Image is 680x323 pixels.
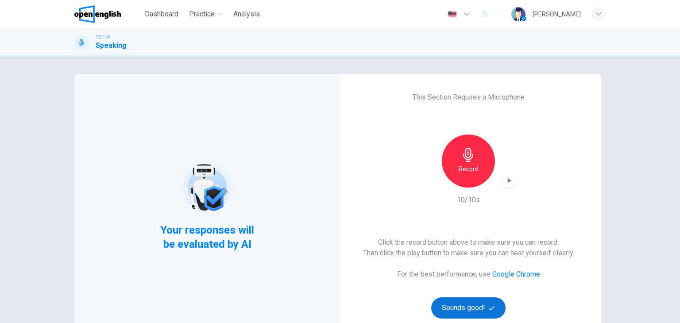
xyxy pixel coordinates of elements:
h6: 10/10s [457,195,480,205]
img: robot icon [179,159,235,215]
h1: Speaking [96,40,127,51]
button: Analysis [230,6,263,22]
div: [PERSON_NAME] [533,9,581,19]
img: Profile picture [511,7,525,21]
a: Google Chrome [492,270,540,278]
button: Practice [185,6,226,22]
h6: For the best performance, use [397,269,540,280]
span: Analysis [233,9,260,19]
button: Sounds good! [431,297,506,319]
span: TOEFL® [96,34,110,40]
span: Your responses will be evaluated by AI [154,223,261,251]
h6: Record [459,164,479,174]
img: en [447,11,458,18]
img: OpenEnglish logo [74,5,121,23]
span: Dashboard [145,9,178,19]
button: Record [442,135,495,188]
a: OpenEnglish logo [74,5,141,23]
button: Dashboard [141,6,182,22]
span: Practice [189,9,215,19]
h6: Click the record button above to make sure you can record. Then click the play button to make sur... [363,237,574,258]
h6: This Section Requires a Microphone [413,92,525,103]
